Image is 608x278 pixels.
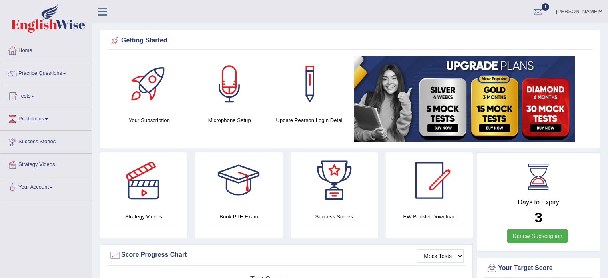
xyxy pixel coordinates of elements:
h4: EW Booklet Download [386,212,473,221]
span: 1 [542,3,550,11]
a: Strategy Videos [0,154,92,174]
h4: Strategy Videos [100,212,187,221]
a: Renew Subscription [507,229,568,243]
b: 3 [534,210,542,225]
img: small5.jpg [354,56,575,142]
a: Practice Questions [0,62,92,82]
div: Getting Started [109,35,591,47]
h4: Your Subscription [113,116,185,124]
h4: Microphone Setup [193,116,266,124]
div: Score Progress Chart [109,249,464,261]
a: Success Stories [0,131,92,151]
h4: Book PTE Exam [195,212,282,221]
a: Home [0,40,92,60]
a: Your Account [0,176,92,196]
h4: Days to Expiry [486,199,591,206]
h4: Success Stories [291,212,378,221]
a: Predictions [0,108,92,128]
a: Tests [0,85,92,105]
h4: Update Pearson Login Detail [274,116,346,124]
div: Your Target Score [486,262,591,274]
